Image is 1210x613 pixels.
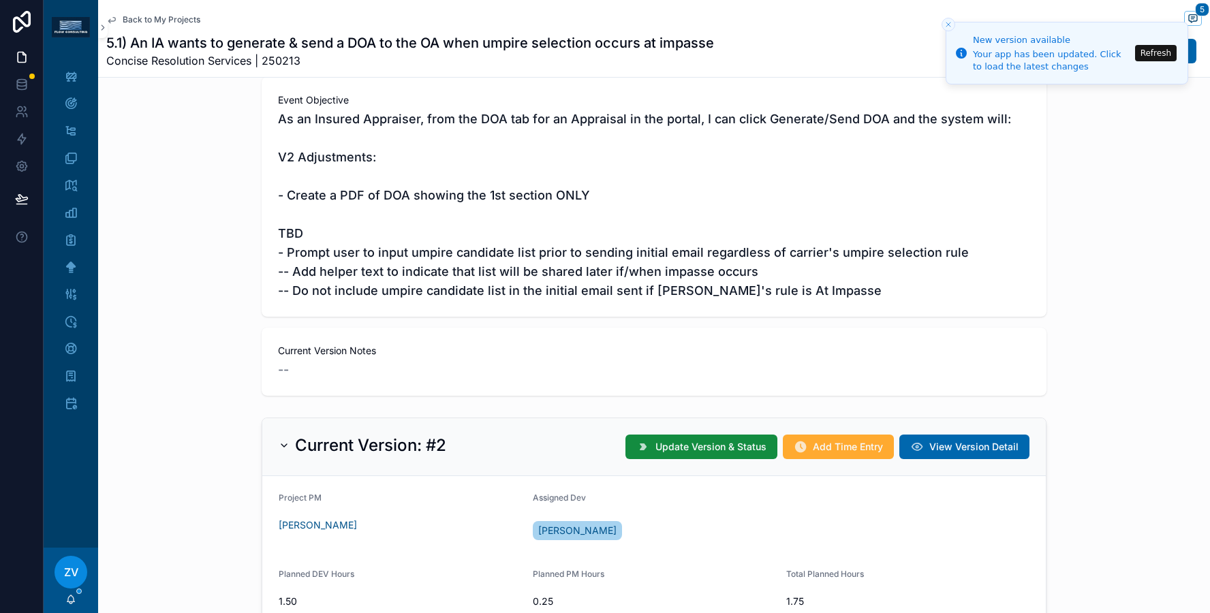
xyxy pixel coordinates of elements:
span: Total Planned Hours [786,569,864,579]
span: Planned PM Hours [533,569,604,579]
span: [PERSON_NAME] [538,524,617,537]
h1: 5.1) An IA wants to generate & send a DOA to the OA when umpire selection occurs at impasse [106,33,714,52]
span: Planned DEV Hours [279,569,354,579]
span: Current Version Notes [278,344,1030,358]
a: [PERSON_NAME] [279,518,357,532]
button: Add Time Entry [783,435,894,459]
span: 5 [1195,3,1209,16]
span: ZV [64,564,78,580]
span: Assigned Dev [533,492,586,503]
span: View Version Detail [929,440,1019,454]
span: -- [278,360,289,379]
a: Back to My Projects [106,14,200,25]
img: App logo [52,17,90,37]
div: New version available [973,33,1131,47]
span: Add Time Entry [813,440,883,454]
span: 1.75 [786,595,1029,608]
span: Concise Resolution Services | 250213 [106,52,714,69]
h2: Current Version: #2 [295,435,446,456]
div: scrollable content [44,54,98,433]
span: Update Version & Status [655,440,766,454]
span: 0.25 [533,595,776,608]
span: As an Insured Appraiser, from the DOA tab for an Appraisal in the portal, I can click Generate/Se... [278,110,1030,300]
button: Refresh [1135,45,1177,61]
button: Update Version & Status [625,435,777,459]
div: Your app has been updated. Click to load the latest changes [973,48,1131,73]
span: Back to My Projects [123,14,200,25]
span: 1.50 [279,595,522,608]
span: Event Objective [278,93,1030,107]
a: [PERSON_NAME] [533,521,622,540]
button: Close toast [942,18,955,31]
span: Project PM [279,492,322,503]
button: 5 [1184,11,1202,28]
button: View Version Detail [899,435,1029,459]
